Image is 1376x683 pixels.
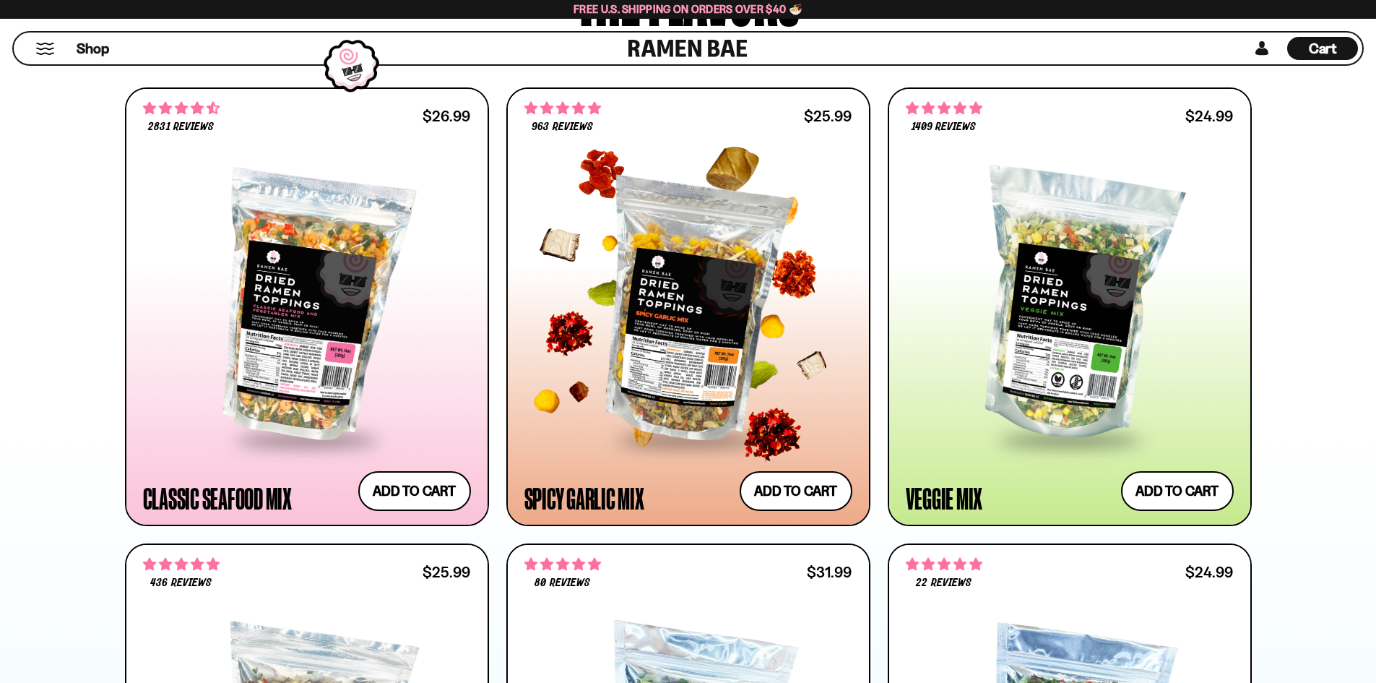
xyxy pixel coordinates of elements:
span: 4.76 stars [906,99,982,118]
span: 4.68 stars [143,99,220,118]
span: 4.76 stars [143,555,220,574]
div: $25.99 [423,565,470,579]
span: 22 reviews [916,577,971,589]
a: 4.75 stars 963 reviews $25.99 Spicy Garlic Mix Add to cart [506,87,870,526]
span: Free U.S. Shipping on Orders over $40 🍜 [574,2,802,16]
span: 1409 reviews [912,121,976,133]
span: 4.82 stars [906,555,982,574]
span: 436 reviews [150,577,211,589]
button: Add to cart [358,471,471,511]
span: 4.75 stars [524,99,601,118]
span: 4.82 stars [524,555,601,574]
span: Cart [1309,40,1337,57]
div: $24.99 [1185,109,1233,123]
div: $25.99 [804,109,852,123]
button: Add to cart [1121,471,1234,511]
a: 4.76 stars 1409 reviews $24.99 Veggie Mix Add to cart [888,87,1252,526]
span: 963 reviews [532,121,592,133]
a: 4.68 stars 2831 reviews $26.99 Classic Seafood Mix Add to cart [125,87,489,526]
div: Cart [1287,33,1358,64]
div: Veggie Mix [906,485,983,511]
div: $24.99 [1185,565,1233,579]
div: $31.99 [807,565,852,579]
button: Mobile Menu Trigger [35,43,55,55]
div: $26.99 [423,109,470,123]
span: Shop [77,39,109,59]
div: Classic Seafood Mix [143,485,292,511]
a: Shop [77,37,109,60]
button: Add to cart [740,471,852,511]
span: 80 reviews [535,577,589,589]
span: 2831 reviews [148,121,213,133]
div: Spicy Garlic Mix [524,485,644,511]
